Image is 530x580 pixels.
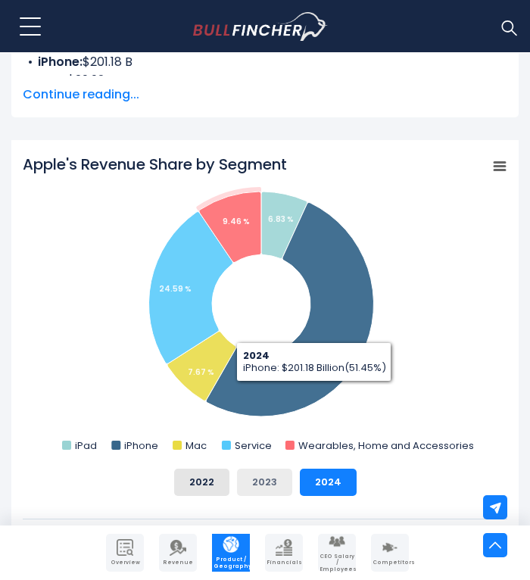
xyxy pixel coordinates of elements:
[300,469,357,496] button: 2024
[38,71,67,89] b: Mac:
[23,154,287,175] tspan: Apple's Revenue Share by Segment
[106,534,144,572] a: Company Overview
[235,438,272,453] text: Service
[267,560,301,566] span: Financials
[38,53,83,70] b: iPhone:
[75,438,97,453] text: iPad
[193,12,356,41] a: Go to homepage
[185,438,207,453] text: Mac
[23,71,507,89] li: $29.98 B
[298,438,474,453] text: Wearables, Home and Accessories
[371,534,409,572] a: Company Competitors
[268,214,294,225] tspan: 6.83 %
[159,534,197,572] a: Company Revenue
[23,53,507,71] li: $201.18 B
[327,342,357,354] tspan: 51.45 %
[318,534,356,572] a: Company Employees
[237,469,292,496] button: 2023
[320,553,354,572] span: CEO Salary / Employees
[161,560,195,566] span: Revenue
[159,283,192,295] tspan: 24.59 %
[23,86,507,104] span: Continue reading...
[174,469,229,496] button: 2022
[212,534,250,572] a: Company Product/Geography
[214,557,248,569] span: Product / Geography
[223,216,250,227] tspan: 9.46 %
[193,12,329,41] img: Bullfincher logo
[188,366,214,378] tspan: 7.67 %
[373,560,407,566] span: Competitors
[265,534,303,572] a: Company Financials
[108,560,142,566] span: Overview
[23,154,507,457] svg: Apple's Revenue Share by Segment
[124,438,158,453] text: iPhone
